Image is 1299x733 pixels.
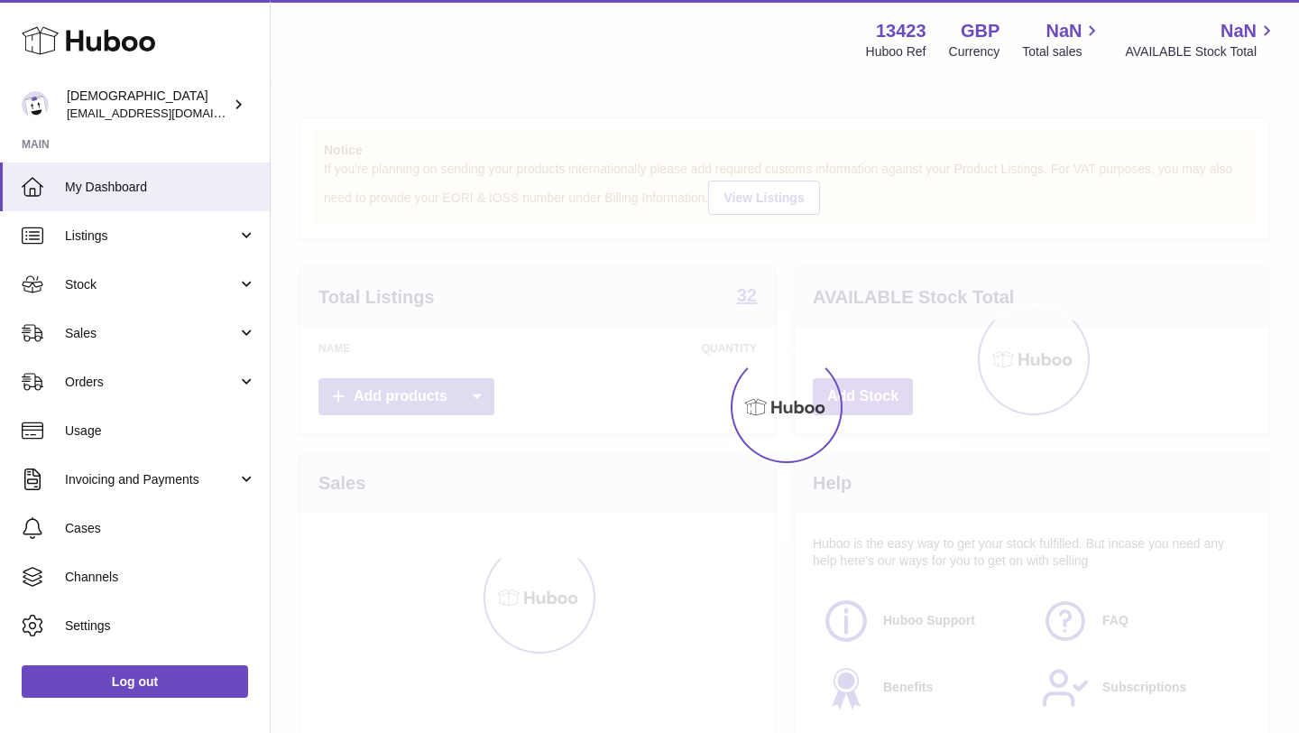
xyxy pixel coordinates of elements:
a: NaN Total sales [1022,19,1102,60]
img: olgazyuz@outlook.com [22,91,49,118]
div: Currency [949,43,1000,60]
span: AVAILABLE Stock Total [1125,43,1277,60]
span: My Dashboard [65,179,256,196]
div: Huboo Ref [866,43,926,60]
div: [DEMOGRAPHIC_DATA] [67,88,229,122]
a: NaN AVAILABLE Stock Total [1125,19,1277,60]
span: Invoicing and Payments [65,471,237,488]
span: Listings [65,227,237,245]
a: Log out [22,665,248,698]
span: [EMAIL_ADDRESS][DOMAIN_NAME] [67,106,265,120]
strong: GBP [961,19,1000,43]
span: NaN [1046,19,1082,43]
span: Orders [65,374,237,391]
span: Channels [65,569,256,586]
span: Total sales [1022,43,1102,60]
span: Settings [65,617,256,635]
span: Stock [65,276,237,293]
span: Usage [65,422,256,440]
strong: 13423 [876,19,926,43]
span: Cases [65,520,256,537]
span: NaN [1221,19,1257,43]
span: Sales [65,325,237,342]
